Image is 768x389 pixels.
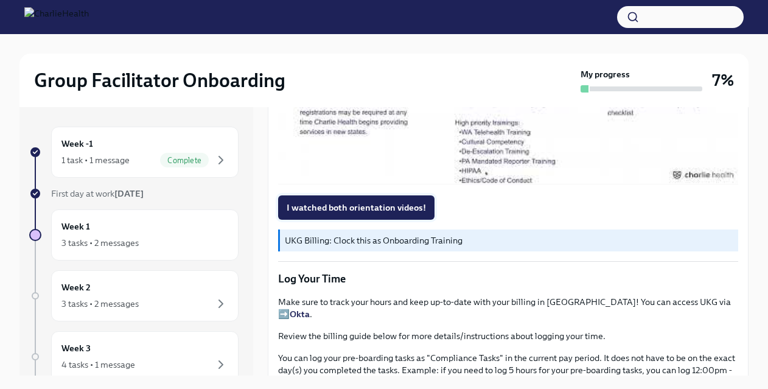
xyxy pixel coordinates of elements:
[51,188,144,199] span: First day at work
[61,359,135,371] div: 4 tasks • 1 message
[29,127,239,178] a: Week -11 task • 1 messageComplete
[29,331,239,382] a: Week 34 tasks • 1 message
[278,352,738,388] p: You can log your pre-boarding tasks as "Compliance Tasks" in the current pay period. It does not ...
[29,270,239,321] a: Week 23 tasks • 2 messages
[61,237,139,249] div: 3 tasks • 2 messages
[278,272,738,286] p: Log Your Time
[290,309,310,320] a: Okta
[61,298,139,310] div: 3 tasks • 2 messages
[712,69,734,91] h3: 7%
[61,137,93,150] h6: Week -1
[285,234,733,247] p: UKG Billing: Clock this as Onboarding Training
[29,187,239,200] a: First day at work[DATE]
[581,68,630,80] strong: My progress
[278,195,435,220] button: I watched both orientation videos!
[278,296,738,320] p: Make sure to track your hours and keep up-to-date with your billing in [GEOGRAPHIC_DATA]! You can...
[61,220,90,233] h6: Week 1
[287,202,426,214] span: I watched both orientation videos!
[160,156,209,165] span: Complete
[61,281,91,294] h6: Week 2
[34,68,285,93] h2: Group Facilitator Onboarding
[24,7,89,27] img: CharlieHealth
[61,154,130,166] div: 1 task • 1 message
[114,188,144,199] strong: [DATE]
[61,342,91,355] h6: Week 3
[278,330,738,342] p: Review the billing guide below for more details/instructions about logging your time.
[29,209,239,261] a: Week 13 tasks • 2 messages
